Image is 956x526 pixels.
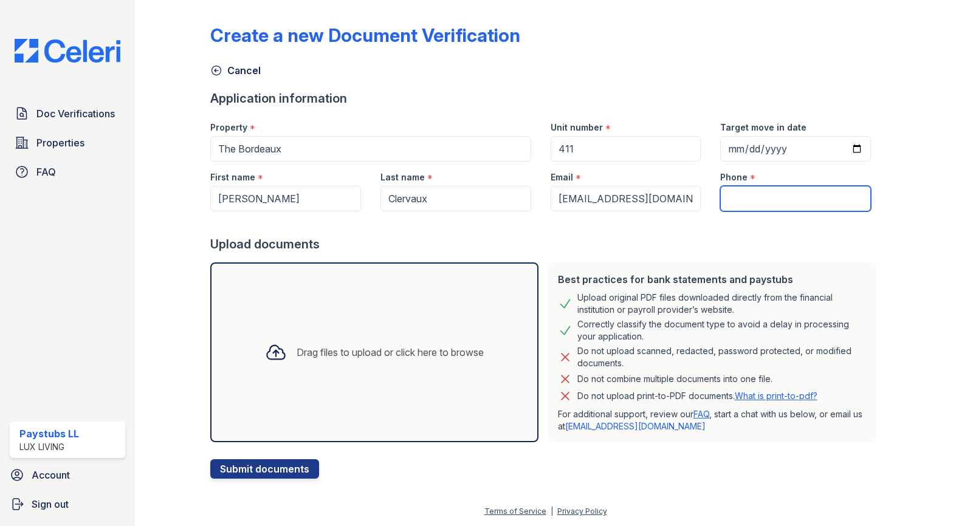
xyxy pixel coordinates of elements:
[210,171,255,183] label: First name
[32,497,69,511] span: Sign out
[735,391,817,401] a: What is print-to-pdf?
[210,90,881,107] div: Application information
[551,171,573,183] label: Email
[210,236,881,253] div: Upload documents
[10,101,125,126] a: Doc Verifications
[36,135,84,150] span: Properties
[565,421,706,431] a: [EMAIL_ADDRESS][DOMAIN_NAME]
[380,171,425,183] label: Last name
[577,345,867,369] div: Do not upload scanned, redacted, password protected, or modified documents.
[558,272,867,287] div: Best practices for bank statements and paystubs
[5,39,130,63] img: CE_Logo_Blue-a8612792a0a2168367f1c8372b55b34899dd931a85d93a1a3d3e32e68fde9ad4.png
[551,121,603,134] label: Unit number
[720,171,748,183] label: Phone
[577,292,867,316] div: Upload original PDF files downloaded directly from the financial institution or payroll provider’...
[577,372,772,386] div: Do not combine multiple documents into one file.
[693,409,709,419] a: FAQ
[210,63,261,78] a: Cancel
[19,441,79,453] div: Lux Living
[5,492,130,516] a: Sign out
[210,24,520,46] div: Create a new Document Verification
[10,160,125,184] a: FAQ
[558,408,867,432] p: For additional support, review our , start a chat with us below, or email us at
[297,345,484,360] div: Drag files to upload or click here to browse
[19,426,79,441] div: Paystubs LL
[557,507,607,516] a: Privacy Policy
[210,459,319,479] button: Submit documents
[577,390,817,402] p: Do not upload print-to-PDF documents.
[720,121,806,134] label: Target move in date
[36,165,56,179] span: FAQ
[210,121,247,134] label: Property
[551,507,553,516] div: |
[32,468,70,482] span: Account
[10,131,125,155] a: Properties
[36,106,115,121] span: Doc Verifications
[5,463,130,487] a: Account
[484,507,546,516] a: Terms of Service
[577,318,867,343] div: Correctly classify the document type to avoid a delay in processing your application.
